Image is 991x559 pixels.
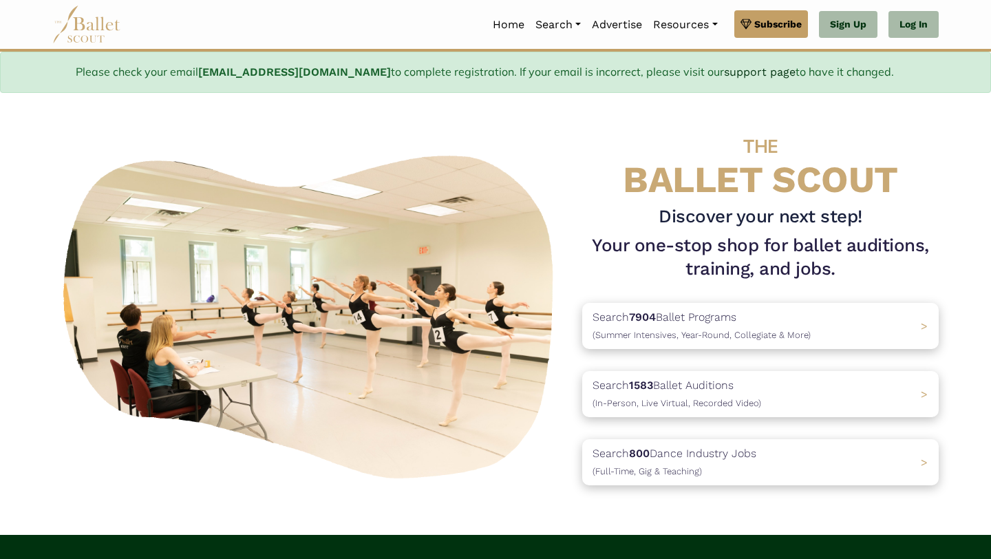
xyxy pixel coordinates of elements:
b: 800 [629,447,650,460]
b: 1583 [629,379,653,392]
a: Home [487,10,530,39]
p: Search Ballet Auditions [593,377,761,412]
span: THE [743,135,778,158]
a: Search1583Ballet Auditions(In-Person, Live Virtual, Recorded Video) > [582,371,939,417]
a: Log In [888,11,939,39]
h3: Discover your next step! [582,205,939,229]
b: 7904 [629,310,656,324]
p: Search Dance Industry Jobs [593,445,756,480]
a: Resources [648,10,723,39]
a: Search7904Ballet Programs(Summer Intensives, Year-Round, Collegiate & More)> [582,303,939,349]
p: Search Ballet Programs [593,308,811,344]
span: (Full-Time, Gig & Teaching) [593,466,702,476]
a: Search [530,10,586,39]
span: > [921,319,928,333]
span: Subscribe [754,17,802,32]
img: gem.svg [740,17,752,32]
a: Sign Up [819,11,877,39]
a: support page [724,65,796,78]
span: (In-Person, Live Virtual, Recorded Video) [593,398,761,408]
b: [EMAIL_ADDRESS][DOMAIN_NAME] [198,65,391,78]
span: > [921,388,928,401]
img: A group of ballerinas talking to each other in a ballet studio [52,140,571,487]
h1: Your one-stop shop for ballet auditions, training, and jobs. [582,234,939,281]
span: (Summer Intensives, Year-Round, Collegiate & More) [593,330,811,340]
span: > [921,456,928,469]
a: Search800Dance Industry Jobs(Full-Time, Gig & Teaching) > [582,439,939,485]
h4: BALLET SCOUT [582,120,939,200]
a: Advertise [586,10,648,39]
a: Subscribe [734,10,808,38]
